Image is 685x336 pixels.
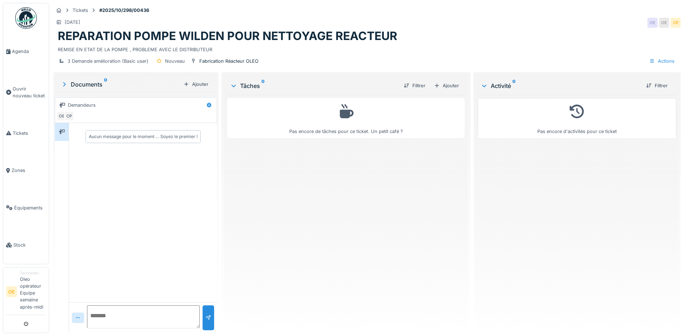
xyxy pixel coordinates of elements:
[199,58,259,65] div: Fabrication Réacteur OLEO
[13,130,46,137] span: Tickets
[64,111,74,121] div: CP
[647,18,658,28] div: OE
[659,18,669,28] div: OE
[230,81,398,90] div: Tâches
[3,33,49,70] a: Agenda
[261,81,265,90] sup: 0
[96,7,152,14] strong: #2025/10/298/00436
[401,81,428,90] div: Filtrer
[68,102,96,109] div: Demandeurs
[89,133,198,140] div: Aucun message pour le moment … Soyez le premier !
[482,101,672,135] div: Pas encore d'activités pour ce ticket
[3,70,49,115] a: Ouvrir nouveau ticket
[61,80,181,89] div: Documents
[3,114,49,152] a: Tickets
[646,56,678,66] div: Actions
[73,7,88,14] div: Tickets
[481,81,640,90] div: Activité
[643,81,671,90] div: Filtrer
[58,43,676,53] div: REMISE EN ETAT DE LA POMPE , PROBLEME AVEC LE DISTRIBUTEUR
[671,18,681,28] div: CP
[12,167,46,174] span: Zones
[6,270,46,315] a: OE TechnicienOleo opérateur Equipe semaine après-midi
[13,242,46,248] span: Stock
[20,270,46,313] li: Oleo opérateur Equipe semaine après-midi
[512,81,516,90] sup: 0
[3,152,49,189] a: Zones
[232,101,460,135] div: Pas encore de tâches pour ce ticket. Un petit café ?
[165,58,185,65] div: Nouveau
[6,286,17,297] li: OE
[68,58,148,65] div: 3 Demande amélioration (Basic user)
[14,204,46,211] span: Équipements
[65,19,80,26] div: [DATE]
[3,189,49,226] a: Équipements
[57,111,67,121] div: OE
[12,48,46,55] span: Agenda
[20,270,46,276] div: Technicien
[104,80,107,89] sup: 0
[13,85,46,99] span: Ouvrir nouveau ticket
[3,226,49,264] a: Stock
[58,29,397,43] h1: REPARATION POMPE WILDEN POUR NETTOYAGE REACTEUR
[181,79,211,89] div: Ajouter
[15,7,37,29] img: Badge_color-CXgf-gQk.svg
[431,81,462,90] div: Ajouter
